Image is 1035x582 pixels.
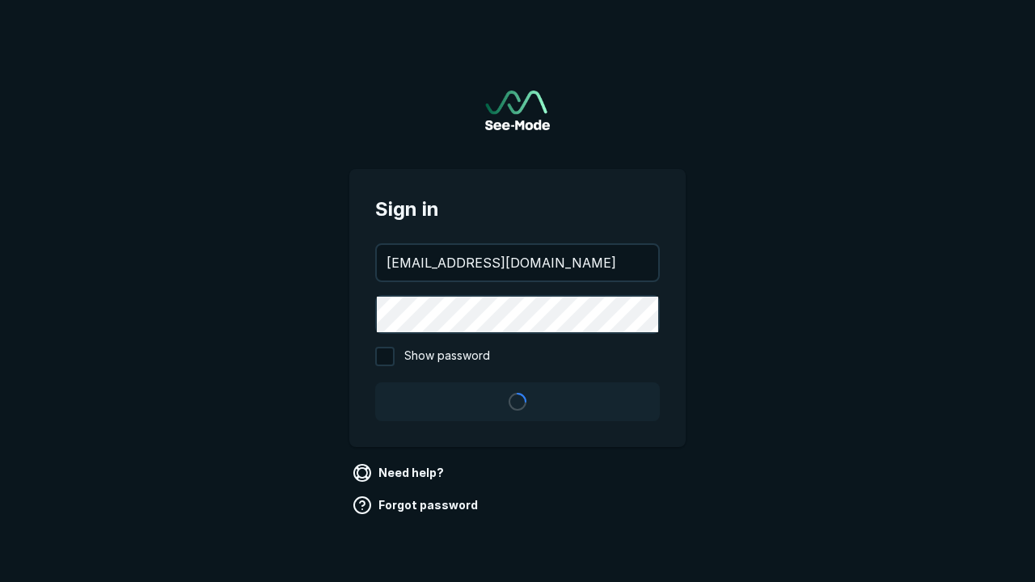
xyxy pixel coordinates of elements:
input: your@email.com [377,245,658,280]
span: Sign in [375,195,660,224]
a: Go to sign in [485,91,550,130]
a: Forgot password [349,492,484,518]
img: See-Mode Logo [485,91,550,130]
span: Show password [404,347,490,366]
a: Need help? [349,460,450,486]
